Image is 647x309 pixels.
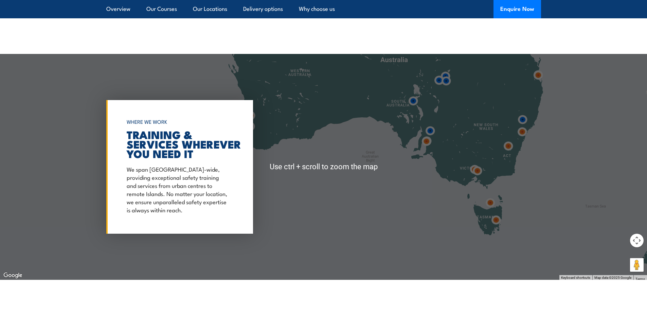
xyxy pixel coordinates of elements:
h6: WHERE WE WORK [127,116,229,128]
button: Keyboard shortcuts [561,275,590,280]
img: Google [2,271,24,280]
a: Open this area in Google Maps (opens a new window) [2,271,24,280]
span: Map data ©2025 Google [594,276,631,279]
button: Map camera controls [630,234,644,247]
a: Terms (opens in new tab) [635,277,645,281]
h2: TRAINING & SERVICES WHEREVER YOU NEED IT [127,130,229,158]
p: We span [GEOGRAPHIC_DATA]-wide, providing exceptional safety training and services from urban cen... [127,165,229,214]
button: Drag Pegman onto the map to open Street View [630,258,644,272]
